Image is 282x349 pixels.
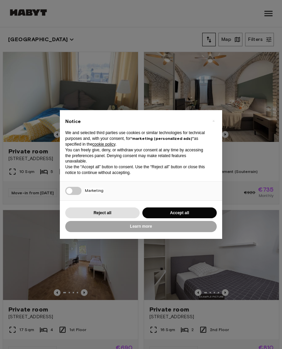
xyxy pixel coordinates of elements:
span: × [212,117,215,125]
span: Marketing [85,188,103,194]
button: Accept all [142,207,217,219]
button: Close this notice [208,116,219,126]
h2: Notice [65,118,206,125]
p: You can freely give, deny, or withdraw your consent at any time by accessing the preferences pane... [65,147,206,164]
strong: “marketing (personalized ads)” [131,136,194,141]
button: Reject all [65,207,140,219]
a: cookie policy [92,142,115,147]
button: Learn more [65,221,217,232]
p: We and selected third parties use cookies or similar technologies for technical purposes and, wit... [65,130,206,147]
p: Use the “Accept all” button to consent. Use the “Reject all” button or close this notice to conti... [65,164,206,176]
